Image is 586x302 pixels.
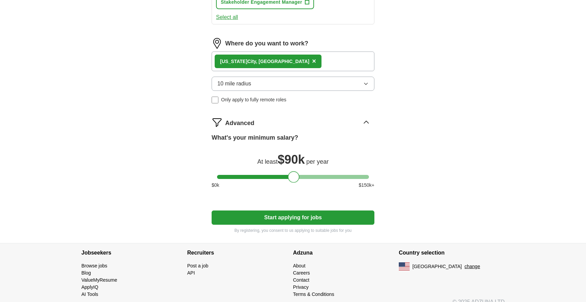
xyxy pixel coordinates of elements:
[187,270,195,276] a: API
[278,153,305,166] span: $ 90k
[212,182,219,189] span: $ 0 k
[212,77,374,91] button: 10 mile radius
[212,97,218,103] input: Only apply to fully remote roles
[217,80,251,88] span: 10 mile radius
[293,263,306,268] a: About
[212,117,222,128] img: filter
[220,58,309,65] div: City, [GEOGRAPHIC_DATA]
[225,119,254,128] span: Advanced
[293,270,310,276] a: Careers
[399,262,410,270] img: US flag
[212,38,222,49] img: location.png
[465,263,480,270] button: change
[359,182,374,189] span: $ 150 k+
[399,243,505,262] h4: Country selection
[81,263,107,268] a: Browse jobs
[312,57,316,65] span: ×
[312,56,316,66] button: ×
[257,158,278,165] span: At least
[81,291,98,297] a: AI Tools
[81,277,117,283] a: ValueMyResume
[81,270,91,276] a: Blog
[212,210,374,225] button: Start applying for jobs
[225,39,308,48] label: Where do you want to work?
[412,263,462,270] span: [GEOGRAPHIC_DATA]
[216,13,238,21] button: Select all
[212,133,298,142] label: What's your minimum salary?
[293,284,309,290] a: Privacy
[212,227,374,234] p: By registering, you consent to us applying to suitable jobs for you
[81,284,98,290] a: ApplyIQ
[220,59,247,64] strong: [US_STATE]
[221,96,286,103] span: Only apply to fully remote roles
[306,158,329,165] span: per year
[293,291,334,297] a: Terms & Conditions
[187,263,208,268] a: Post a job
[293,277,309,283] a: Contact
